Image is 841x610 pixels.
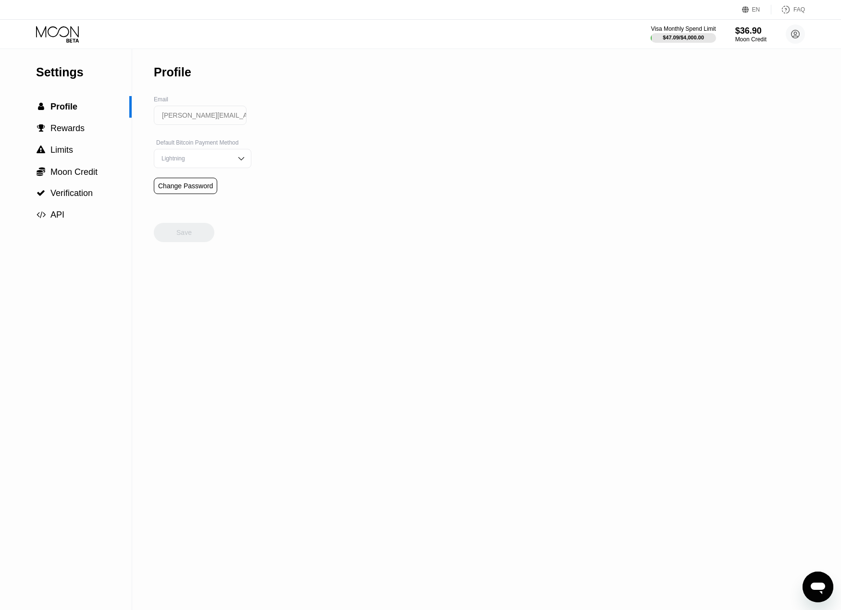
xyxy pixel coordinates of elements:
span: Limits [50,145,73,155]
div:  [36,189,46,197]
div: Email [154,96,251,103]
span: Profile [50,102,77,111]
div: Moon Credit [735,36,767,43]
div: Profile [154,65,191,79]
div:  [36,102,46,111]
span:  [38,102,44,111]
span: Moon Credit [50,167,98,177]
div: $36.90 [735,26,767,36]
div: FAQ [771,5,805,14]
div: Visa Monthly Spend Limit [651,25,716,32]
span: Verification [50,188,93,198]
div: Default Bitcoin Payment Method [154,139,251,146]
div: EN [742,5,771,14]
span:  [37,167,45,176]
div:  [36,124,46,133]
div: Settings [36,65,132,79]
div:  [36,167,46,176]
div: $47.09 / $4,000.00 [663,35,704,40]
span: API [50,210,64,220]
span: Rewards [50,123,85,133]
div: Visa Monthly Spend Limit$47.09/$4,000.00 [651,25,716,43]
div:  [36,210,46,219]
div: EN [752,6,760,13]
div: Change Password [154,178,217,194]
iframe: Button to launch messaging window [803,572,833,602]
div: Lightning [159,155,232,162]
span:  [37,210,46,219]
span:  [37,146,45,154]
div: Change Password [158,182,213,190]
span:  [37,189,45,197]
div: FAQ [793,6,805,13]
div:  [36,146,46,154]
span:  [37,124,45,133]
div: $36.90Moon Credit [735,26,767,43]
